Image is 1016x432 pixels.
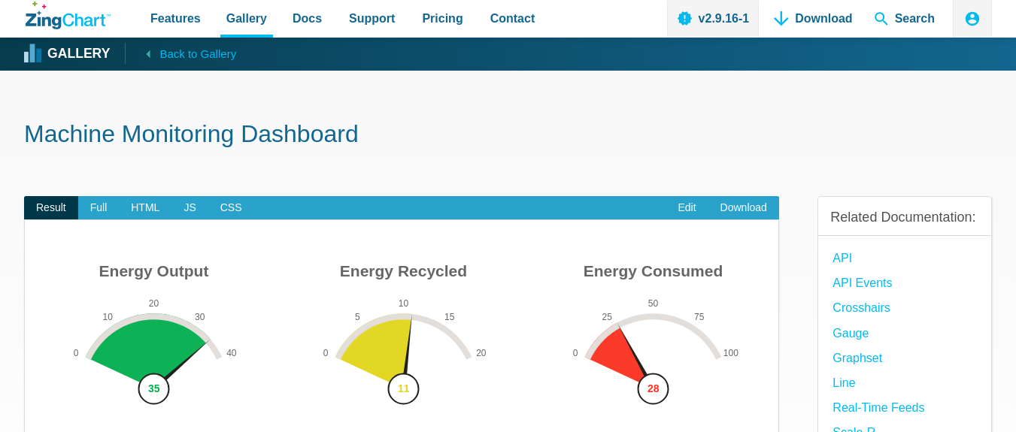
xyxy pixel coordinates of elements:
a: Graphset [833,348,882,368]
a: Download [708,196,779,220]
a: ZingChart Logo. Click to return to the homepage [26,2,111,29]
span: Docs [293,8,322,29]
span: Features [150,8,201,29]
a: Gallery [26,43,110,65]
strong: Gallery [47,47,110,61]
span: HTML [119,196,171,220]
a: Edit [666,196,708,220]
a: API Events [833,273,892,293]
span: Contact [490,8,535,29]
span: Result [24,196,78,220]
a: Gauge [833,323,869,343]
a: Back to Gallery [125,43,236,64]
span: CSS [208,196,254,220]
h1: Machine Monitoring Dashboard [24,119,992,153]
span: Back to Gallery [159,44,236,64]
a: Crosshairs [833,298,890,318]
h3: Related Documentation: [830,209,979,226]
a: API [833,248,852,268]
span: JS [171,196,208,220]
span: Support [349,8,395,29]
span: Gallery [226,8,267,29]
a: Line [833,373,855,393]
span: Full [78,196,120,220]
a: Real-Time Feeds [833,397,924,418]
span: Pricing [422,8,463,29]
